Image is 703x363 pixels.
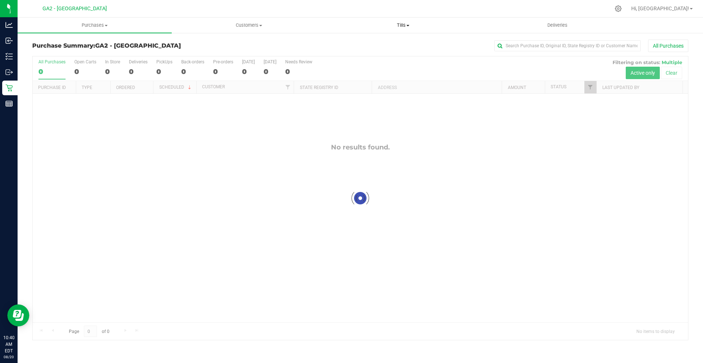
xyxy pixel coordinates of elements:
h3: Purchase Summary: [32,42,251,49]
input: Search Purchase ID, Original ID, State Registry ID or Customer Name... [494,40,641,51]
span: Tills [326,22,480,29]
inline-svg: Inventory [5,53,13,60]
div: Manage settings [614,5,623,12]
button: All Purchases [648,40,688,52]
span: Purchases [18,22,172,29]
inline-svg: Retail [5,84,13,92]
inline-svg: Outbound [5,68,13,76]
iframe: Resource center [7,304,29,326]
a: Tills [326,18,480,33]
a: Deliveries [480,18,635,33]
p: 10:40 AM EDT [3,334,14,354]
a: Customers [172,18,326,33]
span: Hi, [GEOGRAPHIC_DATA]! [631,5,689,11]
span: Customers [172,22,326,29]
span: GA2 - [GEOGRAPHIC_DATA] [42,5,107,12]
p: 08/20 [3,354,14,360]
inline-svg: Analytics [5,21,13,29]
span: Deliveries [538,22,577,29]
inline-svg: Inbound [5,37,13,44]
inline-svg: Reports [5,100,13,107]
span: GA2 - [GEOGRAPHIC_DATA] [95,42,181,49]
a: Purchases [18,18,172,33]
